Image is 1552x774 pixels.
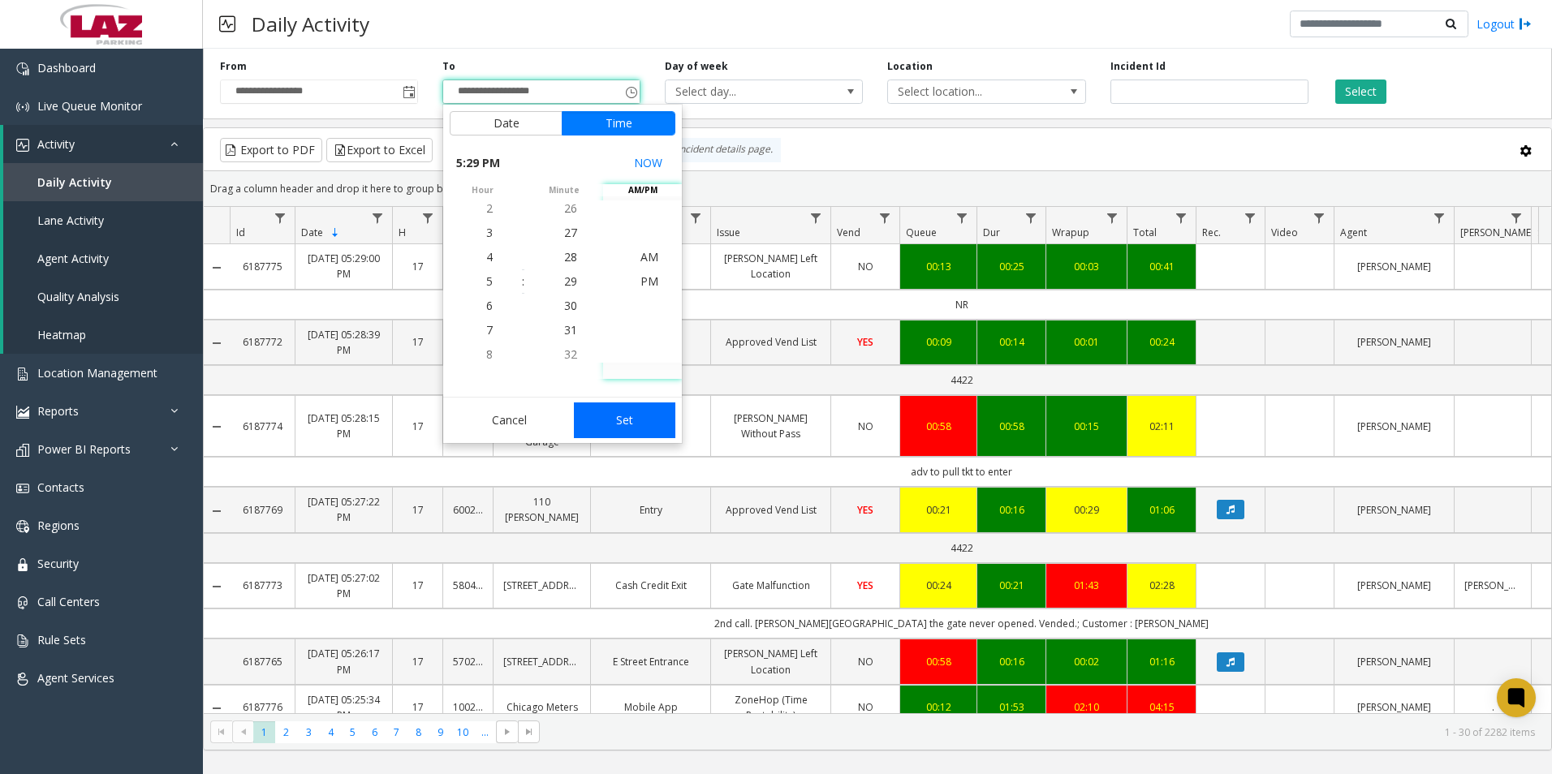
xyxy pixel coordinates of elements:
a: ZoneHop (Time Portability) [721,692,821,723]
a: 00:25 [987,259,1036,274]
a: Lane Filter Menu [685,207,707,229]
span: Agent [1340,226,1367,239]
img: 'icon' [16,673,29,686]
a: [PERSON_NAME] [1464,578,1521,593]
a: Agent Activity [3,239,203,277]
span: [PERSON_NAME] [1460,226,1534,239]
a: 00:13 [910,259,967,274]
span: Go to the last page [518,720,540,743]
a: 00:16 [987,502,1036,518]
a: [PERSON_NAME] [1344,259,1444,274]
a: NO [841,699,890,715]
a: 01:43 [1056,578,1117,593]
a: [PERSON_NAME] [1344,699,1444,715]
a: Vend Filter Menu [874,207,896,229]
span: NO [858,419,873,433]
a: [DATE] 05:27:02 PM [305,570,382,601]
a: [PERSON_NAME] [1344,502,1444,518]
span: Rec. [1202,226,1221,239]
span: YES [857,578,873,592]
button: Export to Excel [326,138,433,162]
a: Heatmap [3,316,203,354]
a: [PERSON_NAME] [1344,578,1444,593]
span: Contacts [37,479,84,495]
span: PM [640,273,658,289]
span: Daily Activity [37,174,112,190]
span: Page 10 [452,721,474,743]
a: [STREET_ADDRESS] [503,654,580,669]
a: 6187773 [239,578,285,593]
a: 100240 [453,699,483,715]
a: 01:06 [1137,502,1186,518]
a: . [1464,699,1521,715]
img: 'icon' [16,596,29,609]
span: Total [1133,226,1157,239]
a: 17 [403,578,433,593]
img: logout [1519,15,1532,32]
span: 29 [564,273,577,289]
span: Page 7 [386,721,407,743]
a: 00:41 [1137,259,1186,274]
a: 17 [403,654,433,669]
span: Dashboard [37,60,96,75]
span: Page 3 [298,721,320,743]
span: Go to the last page [523,725,536,738]
span: Page 8 [407,721,429,743]
div: 02:10 [1056,699,1117,715]
label: From [220,59,247,74]
span: Go to the next page [496,720,518,743]
span: Call Centers [37,594,100,609]
a: 600239 [453,502,483,518]
a: Collapse Details [204,337,230,350]
span: Page 2 [275,721,297,743]
span: AM [640,249,658,264]
span: Page 9 [429,721,451,743]
a: 02:28 [1137,578,1186,593]
a: 6187775 [239,259,285,274]
button: Export to PDF [220,138,322,162]
a: E Street Entrance [601,654,701,669]
button: Time tab [562,111,675,135]
a: Approved Vend List [721,502,821,518]
div: 00:24 [910,578,967,593]
a: 00:15 [1056,419,1117,434]
a: 6187769 [239,502,285,518]
span: Toggle popup [622,80,640,103]
span: Power BI Reports [37,441,131,457]
a: Collapse Details [204,420,230,433]
a: Chicago Meters [503,699,580,715]
button: Select now [627,148,669,178]
span: Issue [717,226,740,239]
button: Set [574,402,676,438]
a: NO [841,419,890,434]
a: 01:16 [1137,654,1186,669]
span: Select day... [666,80,823,103]
span: Page 6 [364,721,386,743]
div: 00:02 [1056,654,1117,669]
a: YES [841,334,890,350]
div: 00:09 [910,334,967,350]
img: 'icon' [16,634,29,647]
a: [DATE] 05:28:15 PM [305,411,382,441]
a: 00:58 [910,654,967,669]
div: 00:21 [910,502,967,518]
span: Page 4 [320,721,342,743]
span: Page 5 [342,721,364,743]
a: 02:11 [1137,419,1186,434]
span: Security [37,556,79,571]
a: [DATE] 05:25:34 PM [305,692,382,723]
a: Gate Malfunction [721,578,821,593]
a: Activity [3,125,203,163]
div: 00:16 [987,654,1036,669]
span: NO [858,260,873,273]
a: Approved Vend List [721,334,821,350]
a: 17 [403,259,433,274]
span: Sortable [329,226,342,239]
span: 5:29 PM [456,152,500,174]
a: Agent Filter Menu [1429,207,1451,229]
a: 04:15 [1137,699,1186,715]
a: 570228 [453,654,483,669]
